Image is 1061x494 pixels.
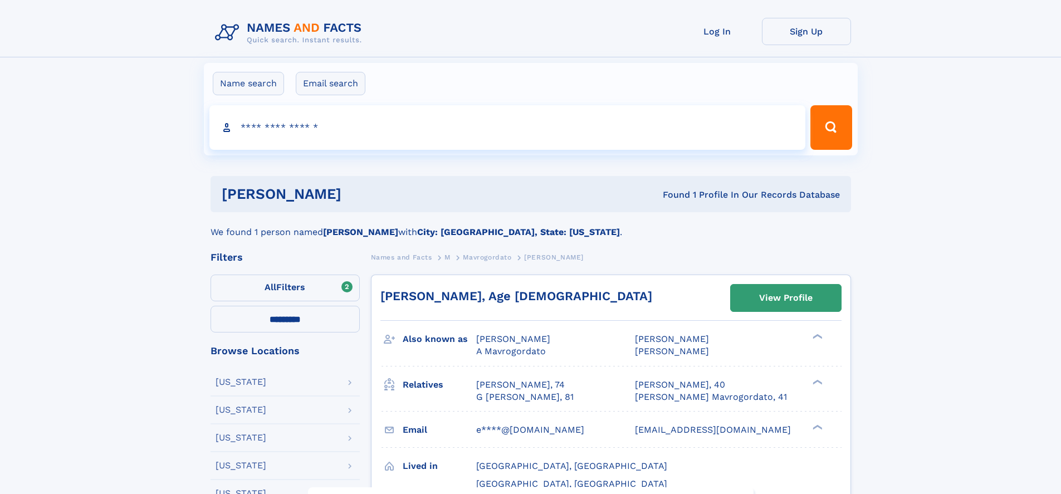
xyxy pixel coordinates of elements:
[476,334,550,344] span: [PERSON_NAME]
[463,253,511,261] span: Mavrogordato
[265,282,276,292] span: All
[635,391,787,403] a: [PERSON_NAME] Mavrogordato, 41
[476,461,667,471] span: [GEOGRAPHIC_DATA], [GEOGRAPHIC_DATA]
[810,378,823,385] div: ❯
[417,227,620,237] b: City: [GEOGRAPHIC_DATA], State: [US_STATE]
[444,253,451,261] span: M
[211,18,371,48] img: Logo Names and Facts
[673,18,762,45] a: Log In
[476,379,565,391] a: [PERSON_NAME], 74
[216,405,266,414] div: [US_STATE]
[216,461,266,470] div: [US_STATE]
[444,250,451,264] a: M
[810,105,852,150] button: Search Button
[211,275,360,301] label: Filters
[524,253,584,261] span: [PERSON_NAME]
[213,72,284,95] label: Name search
[323,227,398,237] b: [PERSON_NAME]
[476,478,667,489] span: [GEOGRAPHIC_DATA], [GEOGRAPHIC_DATA]
[380,289,652,303] a: [PERSON_NAME], Age [DEMOGRAPHIC_DATA]
[476,346,546,356] span: A Mavrogordato
[216,378,266,387] div: [US_STATE]
[635,424,791,435] span: [EMAIL_ADDRESS][DOMAIN_NAME]
[209,105,806,150] input: search input
[759,285,813,311] div: View Profile
[810,423,823,431] div: ❯
[635,379,725,391] a: [PERSON_NAME], 40
[222,187,502,201] h1: [PERSON_NAME]
[403,330,476,349] h3: Also known as
[216,433,266,442] div: [US_STATE]
[463,250,511,264] a: Mavrogordato
[502,189,840,201] div: Found 1 Profile In Our Records Database
[211,212,851,239] div: We found 1 person named with .
[810,333,823,340] div: ❯
[371,250,432,264] a: Names and Facts
[476,391,574,403] a: G [PERSON_NAME], 81
[731,285,841,311] a: View Profile
[403,420,476,439] h3: Email
[403,457,476,476] h3: Lived in
[211,346,360,356] div: Browse Locations
[635,346,709,356] span: [PERSON_NAME]
[296,72,365,95] label: Email search
[635,334,709,344] span: [PERSON_NAME]
[211,252,360,262] div: Filters
[762,18,851,45] a: Sign Up
[403,375,476,394] h3: Relatives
